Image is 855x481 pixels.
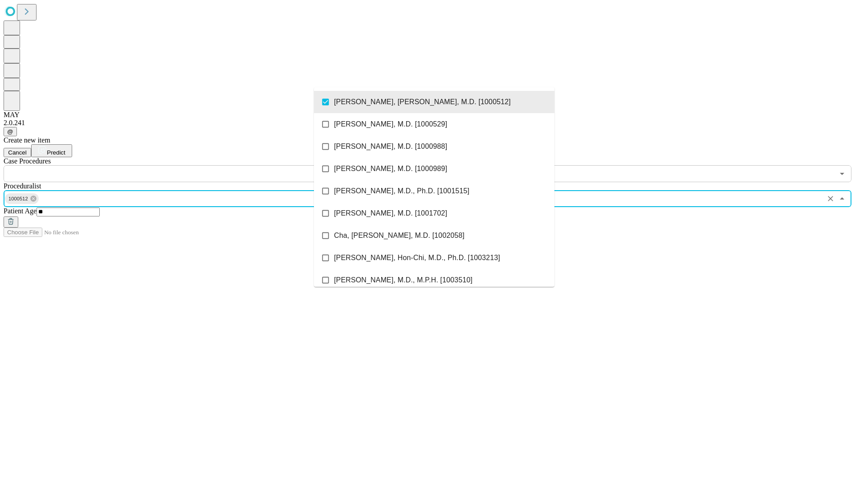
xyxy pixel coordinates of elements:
[334,186,469,196] span: [PERSON_NAME], M.D., Ph.D. [1001515]
[4,148,31,157] button: Cancel
[4,157,51,165] span: Scheduled Procedure
[47,149,65,156] span: Predict
[334,275,472,285] span: [PERSON_NAME], M.D., M.P.H. [1003510]
[334,208,447,219] span: [PERSON_NAME], M.D. [1001702]
[5,194,32,204] span: 1000512
[8,149,27,156] span: Cancel
[4,119,851,127] div: 2.0.241
[836,192,848,205] button: Close
[334,253,500,263] span: [PERSON_NAME], Hon-Chi, M.D., Ph.D. [1003213]
[334,119,447,130] span: [PERSON_NAME], M.D. [1000529]
[5,193,39,204] div: 1000512
[334,230,464,241] span: Cha, [PERSON_NAME], M.D. [1002058]
[334,163,447,174] span: [PERSON_NAME], M.D. [1000989]
[4,207,37,215] span: Patient Age
[4,182,41,190] span: Proceduralist
[31,144,72,157] button: Predict
[334,97,511,107] span: [PERSON_NAME], [PERSON_NAME], M.D. [1000512]
[836,167,848,180] button: Open
[824,192,837,205] button: Clear
[4,127,17,136] button: @
[4,111,851,119] div: MAY
[7,128,13,135] span: @
[4,136,50,144] span: Create new item
[334,141,447,152] span: [PERSON_NAME], M.D. [1000988]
